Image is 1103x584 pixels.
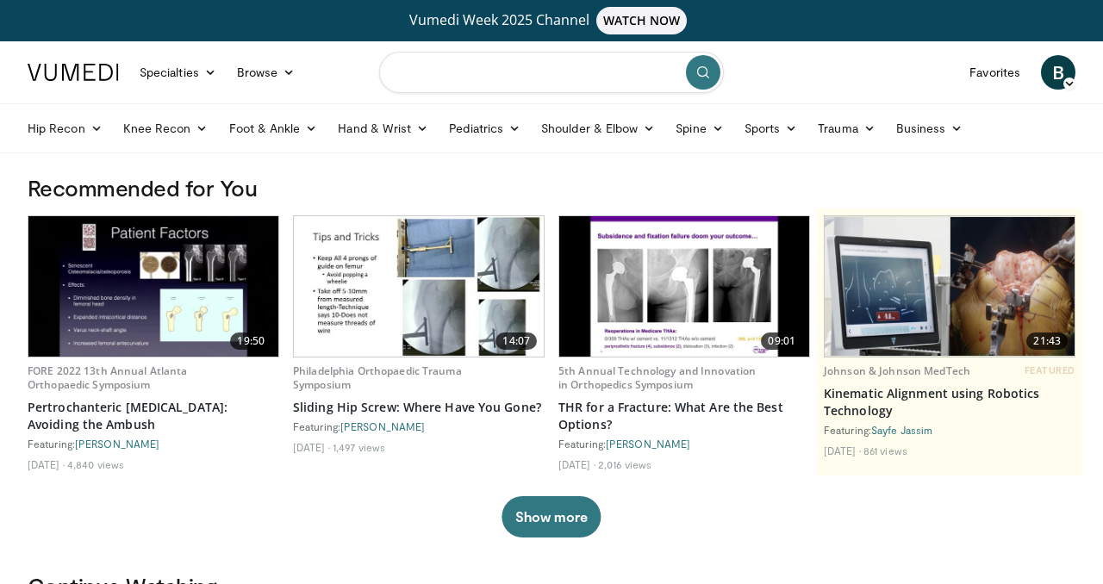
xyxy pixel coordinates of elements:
li: 2,016 views [598,457,651,471]
span: FEATURED [1025,364,1075,376]
a: Favorites [959,55,1031,90]
a: Vumedi Week 2025 ChannelWATCH NOW [30,7,1073,34]
a: Browse [227,55,306,90]
a: Pertrochanteric [MEDICAL_DATA]: Avoiding the Ambush [28,399,279,433]
a: 19:50 [28,216,278,357]
a: Philadelphia Orthopaedic Trauma Symposium [293,363,462,392]
a: Shoulder & Elbow [531,111,665,146]
span: 21:43 [1026,332,1068,350]
a: Pediatrics [439,111,531,146]
a: 09:01 [559,216,809,357]
a: [PERSON_NAME] [606,438,690,450]
a: 14:07 [294,216,544,357]
a: Sayfe Jassim [871,424,932,436]
img: d6e6796b-d9e6-4447-a306-8f1c1fab111c.620x360_q85_upscale.jpg [294,216,544,357]
li: [DATE] [558,457,595,471]
span: 09:01 [761,332,802,350]
button: Show more [502,496,601,537]
li: [DATE] [28,457,65,471]
span: WATCH NOW [596,7,688,34]
a: [PERSON_NAME] [75,438,159,450]
a: Sports [734,111,808,146]
img: 85482610-0380-4aae-aa4a-4a9be0c1a4f1.620x360_q85_upscale.jpg [825,217,1075,357]
li: 861 views [863,444,907,457]
span: 19:50 [230,332,271,350]
div: Featuring: [293,419,545,433]
a: B [1041,55,1075,90]
a: Specialties [129,55,227,90]
a: Foot & Ankle [219,111,328,146]
h3: Recommended for You [28,174,1075,202]
a: THR for a Fracture: What Are the Best Options? [558,399,810,433]
span: 14:07 [495,332,537,350]
a: 21:43 [825,216,1075,357]
a: 5th Annual Technology and Innovation in Orthopedics Symposium [558,363,756,392]
a: Johnson & Johnson MedTech [824,363,970,378]
li: 1,497 views [333,440,385,454]
a: Knee Recon [113,111,219,146]
img: VuMedi Logo [28,64,119,81]
li: 4,840 views [67,457,124,471]
a: Kinematic Alignment using Robotics Technology [824,385,1075,419]
a: Hand & Wrist [327,111,439,146]
a: FORE 2022 13th Annual Atlanta Orthopaedic Symposium [28,363,187,392]
input: Search topics, interventions [379,52,724,93]
a: Business [886,111,974,146]
div: Featuring: [28,437,279,450]
img: e0fe8dd2-b82b-4cb0-8487-2d572e8c4b9b.620x360_q85_upscale.jpg [28,216,278,357]
div: Featuring: [558,437,810,450]
a: Trauma [807,111,886,146]
div: Featuring: [824,423,1075,437]
img: f753547b-766e-4fc7-aefd-844994f846bc.620x360_q85_upscale.jpg [559,216,809,357]
li: [DATE] [293,440,330,454]
a: Sliding Hip Screw: Where Have You Gone? [293,399,545,416]
li: [DATE] [824,444,861,457]
a: Hip Recon [17,111,113,146]
a: [PERSON_NAME] [340,420,425,432]
a: Spine [665,111,733,146]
